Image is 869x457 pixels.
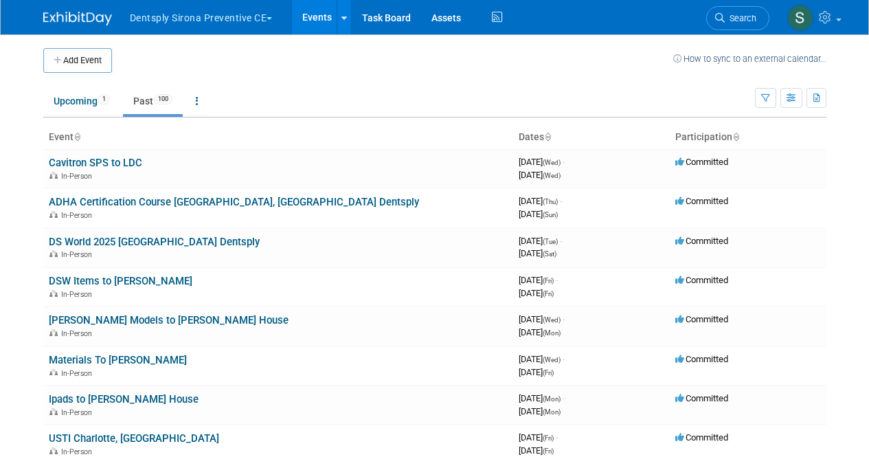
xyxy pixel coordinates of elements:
[675,432,728,443] span: Committed
[49,196,419,208] a: ADHA Certification Course [GEOGRAPHIC_DATA], [GEOGRAPHIC_DATA] Dentsply
[560,196,562,206] span: -
[675,196,728,206] span: Committed
[543,395,561,403] span: (Mon)
[43,12,112,25] img: ExhibitDay
[519,367,554,377] span: [DATE]
[543,329,561,337] span: (Mon)
[61,369,96,378] span: In-Person
[154,94,172,104] span: 100
[543,277,554,285] span: (Fri)
[519,248,556,258] span: [DATE]
[61,408,96,417] span: In-Person
[563,157,565,167] span: -
[98,94,110,104] span: 1
[543,172,561,179] span: (Wed)
[49,354,187,366] a: Materials To [PERSON_NAME]
[543,408,561,416] span: (Mon)
[675,354,728,364] span: Committed
[787,5,813,31] img: Samantha Meyers
[519,196,562,206] span: [DATE]
[49,172,58,179] img: In-Person Event
[543,290,554,298] span: (Fri)
[543,238,558,245] span: (Tue)
[49,447,58,454] img: In-Person Event
[43,88,120,114] a: Upcoming1
[675,157,728,167] span: Committed
[74,131,80,142] a: Sort by Event Name
[49,236,260,248] a: DS World 2025 [GEOGRAPHIC_DATA] Dentsply
[61,329,96,338] span: In-Person
[519,275,558,285] span: [DATE]
[123,88,183,114] a: Past100
[670,126,826,149] th: Participation
[673,54,826,64] a: How to sync to an external calendar...
[675,275,728,285] span: Committed
[543,369,554,377] span: (Fri)
[519,432,558,443] span: [DATE]
[519,236,562,246] span: [DATE]
[706,6,769,30] a: Search
[543,198,558,205] span: (Thu)
[49,329,58,336] img: In-Person Event
[519,327,561,337] span: [DATE]
[563,314,565,324] span: -
[675,393,728,403] span: Committed
[519,445,554,456] span: [DATE]
[61,447,96,456] span: In-Person
[49,290,58,297] img: In-Person Event
[543,447,554,455] span: (Fri)
[519,157,565,167] span: [DATE]
[519,393,565,403] span: [DATE]
[560,236,562,246] span: -
[519,209,558,219] span: [DATE]
[544,131,551,142] a: Sort by Start Date
[543,356,561,364] span: (Wed)
[732,131,739,142] a: Sort by Participation Type
[675,314,728,324] span: Committed
[556,432,558,443] span: -
[563,354,565,364] span: -
[725,13,756,23] span: Search
[563,393,565,403] span: -
[49,157,142,169] a: Cavitron SPS to LDC
[519,170,561,180] span: [DATE]
[543,159,561,166] span: (Wed)
[43,126,513,149] th: Event
[556,275,558,285] span: -
[49,369,58,376] img: In-Person Event
[49,408,58,415] img: In-Person Event
[61,211,96,220] span: In-Person
[49,314,289,326] a: [PERSON_NAME] Models to [PERSON_NAME] House
[513,126,670,149] th: Dates
[543,211,558,219] span: (Sun)
[543,434,554,442] span: (Fri)
[49,432,219,445] a: USTI Charlotte, [GEOGRAPHIC_DATA]
[519,354,565,364] span: [DATE]
[49,211,58,218] img: In-Person Event
[519,406,561,416] span: [DATE]
[61,290,96,299] span: In-Person
[519,314,565,324] span: [DATE]
[49,250,58,257] img: In-Person Event
[49,393,199,405] a: Ipads to [PERSON_NAME] House
[61,172,96,181] span: In-Person
[675,236,728,246] span: Committed
[61,250,96,259] span: In-Person
[43,48,112,73] button: Add Event
[49,275,192,287] a: DSW Items to [PERSON_NAME]
[543,250,556,258] span: (Sat)
[519,288,554,298] span: [DATE]
[543,316,561,324] span: (Wed)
